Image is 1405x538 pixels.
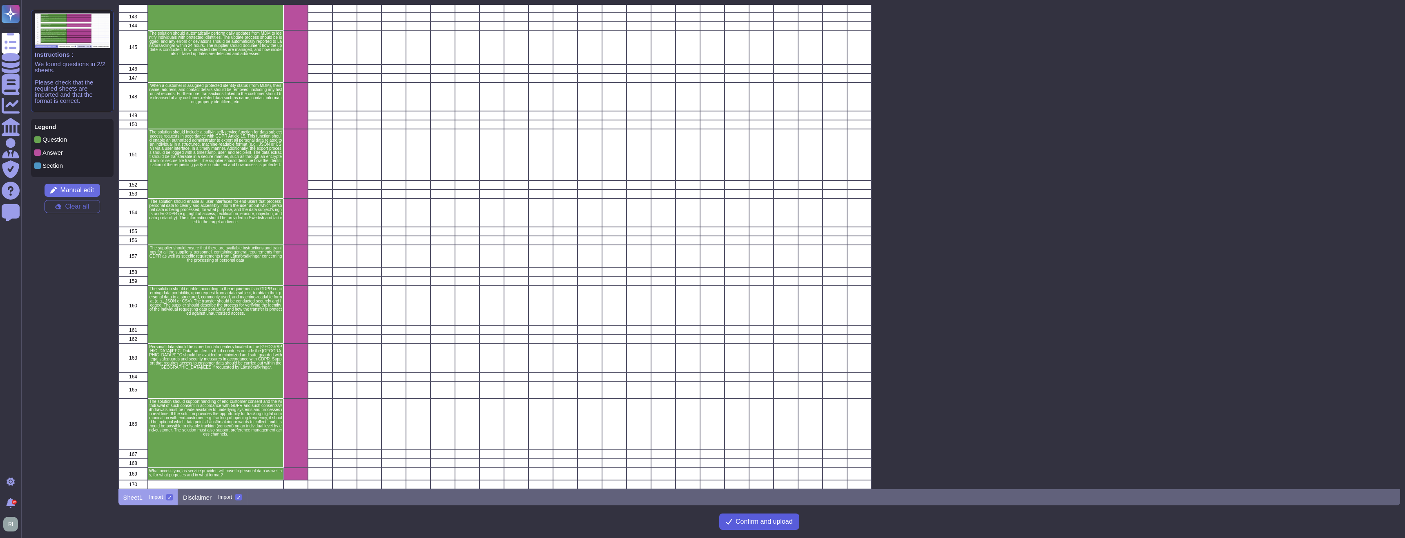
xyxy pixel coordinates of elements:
[118,286,148,326] div: 160
[736,518,793,525] span: Confirm and upload
[118,245,148,268] div: 157
[118,450,148,459] div: 167
[45,184,100,197] button: Manual edit
[45,200,100,213] button: Clear all
[183,494,212,500] p: Disclaimer
[42,162,63,169] p: Section
[118,30,148,64] div: 145
[149,31,282,56] p: The solution should automatically perform daily updates from MDM to identify individuals with pro...
[35,13,110,48] img: instruction
[118,82,148,111] div: 148
[118,120,148,129] div: 150
[34,124,110,130] p: Legend
[35,61,110,104] p: We found questions in 2/2 sheets. Please check that the required sheets are imported and that the...
[118,21,148,30] div: 144
[118,326,148,335] div: 161
[118,268,148,277] div: 158
[149,400,282,436] p: The solution should support handling of end-customer consent and the withdrawal of such consent i...
[118,189,148,198] div: 153
[118,129,148,180] div: 151
[118,277,148,286] div: 159
[118,198,148,227] div: 154
[118,398,148,450] div: 166
[719,514,799,530] button: Confirm and upload
[60,187,94,193] span: Manual edit
[118,180,148,189] div: 152
[118,372,148,381] div: 164
[149,130,282,167] p: The solution should include a built-in self-service function for data subject access requests in ...
[118,480,148,489] div: 170
[118,12,148,21] div: 143
[149,200,282,224] p: The solution should enable all user interfaces for end-users that process personal data to clearl...
[35,51,110,58] p: Instructions :
[118,111,148,120] div: 149
[118,5,1400,489] div: grid
[149,246,282,262] p: The supplier should ensure that there are available instructions and trainings for all the suppli...
[65,203,89,210] span: Clear all
[42,149,63,156] p: Answer
[118,236,148,245] div: 156
[118,227,148,236] div: 155
[12,500,17,505] div: 9+
[118,468,148,480] div: 169
[118,335,148,344] div: 162
[118,459,148,468] div: 168
[118,381,148,398] div: 165
[2,515,24,533] button: user
[123,494,143,500] p: Sheet1
[149,287,282,316] p: The solution should enable, according to the requirements in GDPR concerning data portability, up...
[118,344,148,372] div: 163
[149,84,282,104] p: When a customer is assigned protected identity status (from MDM), their name, address, and contac...
[42,136,67,142] p: Question
[118,73,148,82] div: 147
[3,517,18,531] img: user
[218,495,232,500] div: Import
[149,495,163,500] div: Import
[118,64,148,73] div: 146
[149,469,282,477] p: What access you, as service provider. will have to personal data as well as, for what purposes an...
[149,345,282,369] p: Personal data should be stored in data centers located in the [GEOGRAPHIC_DATA]/EEC. Data transfe...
